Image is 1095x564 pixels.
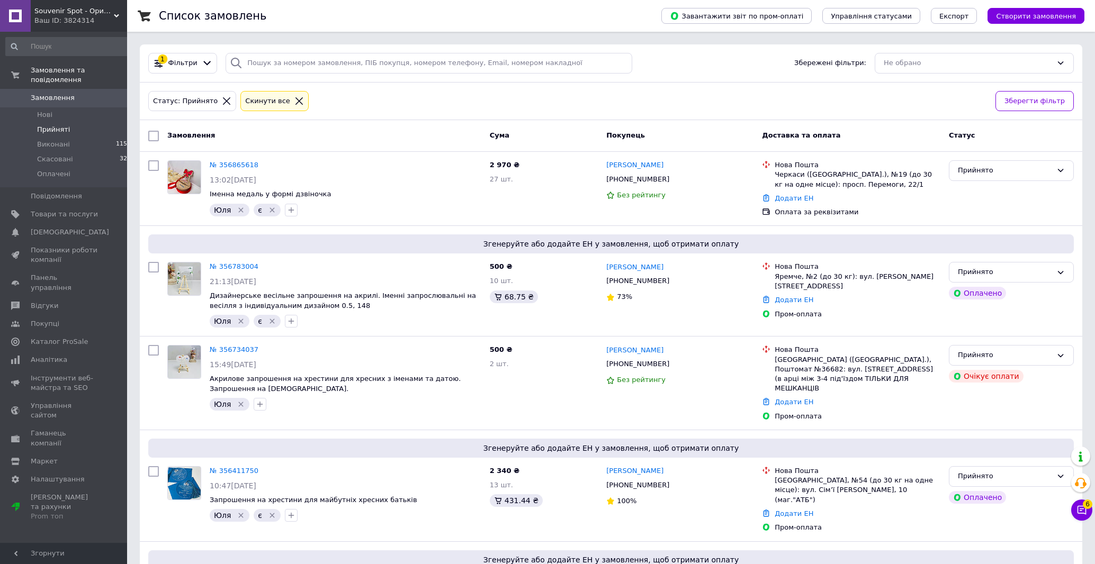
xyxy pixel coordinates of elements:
[884,58,1052,69] div: Не обрано
[958,471,1052,482] div: Прийнято
[210,360,256,369] span: 15:49[DATE]
[210,481,256,490] span: 10:47[DATE]
[31,93,75,103] span: Замовлення
[158,54,167,64] div: 1
[151,96,220,107] div: Статус: Прийнято
[775,272,940,291] div: Яремче, №2 (до 30 кг): вул. [PERSON_NAME][STREET_ADDRESS]
[794,58,866,68] span: Збережені фільтри:
[210,292,476,310] a: Дизайнерське весільне запрошення на акрилі. Іменні запрослювальні на весілля з індивідуальним диз...
[210,277,256,286] span: 21:13[DATE]
[116,140,131,149] span: 1153
[210,161,258,169] a: № 356865618
[958,350,1052,361] div: Прийнято
[604,274,671,288] div: [PHONE_NUMBER]
[31,355,67,365] span: Аналітика
[31,210,98,219] span: Товари та послуги
[31,228,109,237] span: [DEMOGRAPHIC_DATA]
[775,398,813,406] a: Додати ЕН
[34,6,114,16] span: Souvenir Spot - Оригінальні сувенірні вироби
[31,337,88,347] span: Каталог ProSale
[939,12,969,20] span: Експорт
[168,345,201,378] img: Фото товару
[237,317,245,325] svg: Видалити мітку
[31,493,98,522] span: [PERSON_NAME] та рахунки
[210,345,258,353] a: № 356734037
[37,154,73,164] span: Скасовані
[210,375,461,393] span: Акрилове запрошення на хрестини для хресних з іменами та датою. Запрошення на [DEMOGRAPHIC_DATA].
[949,370,1024,383] div: Очікує оплати
[958,165,1052,176] div: Прийнято
[775,170,940,189] div: Черкаси ([GEOGRAPHIC_DATA].), №19 (до 30 кг на одне місце): просп. Перемоги, 22/1
[606,160,663,170] a: [PERSON_NAME]
[604,357,671,371] div: [PHONE_NUMBER]
[37,140,70,149] span: Виконані
[237,206,245,214] svg: Видалити мітку
[661,8,812,24] button: Завантажити звіт по пром-оплаті
[159,10,266,22] h1: Список замовлень
[1083,499,1092,509] span: 6
[168,467,201,499] img: Фото товару
[775,476,940,505] div: [GEOGRAPHIC_DATA], №54 (до 30 кг на одне місце): вул. Сім’ї [PERSON_NAME], 10 (маг."АТБ")
[490,467,519,475] span: 2 340 ₴
[775,296,813,304] a: Додати ЕН
[167,345,201,379] a: Фото товару
[775,345,940,354] div: Нова Пошта
[120,154,131,164] span: 321
[490,161,519,169] span: 2 970 ₴
[822,8,920,24] button: Управління статусами
[243,96,292,107] div: Cкинути все
[490,131,509,139] span: Cума
[37,110,52,120] span: Нові
[606,466,663,476] a: [PERSON_NAME]
[490,345,513,353] span: 500 ₴
[226,53,632,74] input: Пошук за номером замовлення, ПІБ покупця, номером телефону, Email, номером накладної
[490,262,513,270] span: 500 ₴
[258,317,262,325] span: є
[31,301,58,311] span: Відгуки
[617,191,666,199] span: Без рейтингу
[214,511,231,520] span: Юля
[606,262,663,272] a: [PERSON_NAME]
[931,8,977,24] button: Експорт
[31,66,127,85] span: Замовлення та повідомлення
[775,310,940,319] div: Пром-оплата
[31,457,58,466] span: Маркет
[31,319,59,329] span: Покупці
[31,429,98,448] span: Гаманець компанії
[606,131,645,139] span: Покупець
[958,267,1052,278] div: Прийнято
[995,91,1074,112] button: Зберегти фільтр
[831,12,912,20] span: Управління статусами
[1071,499,1092,521] button: Чат з покупцем6
[775,412,940,421] div: Пром-оплата
[167,466,201,500] a: Фото товару
[268,206,276,214] svg: Видалити мітку
[1004,96,1065,107] span: Зберегти фільтр
[988,8,1084,24] button: Створити замовлення
[762,131,840,139] span: Доставка та оплата
[617,497,636,505] span: 100%
[490,277,513,285] span: 10 шт.
[31,475,85,484] span: Налаштування
[37,125,70,134] span: Прийняті
[775,355,940,394] div: [GEOGRAPHIC_DATA] ([GEOGRAPHIC_DATA].), Поштомат №36682: вул. [STREET_ADDRESS] (в арці між 3-4 пі...
[167,131,215,139] span: Замовлення
[996,12,1076,20] span: Створити замовлення
[258,511,262,520] span: є
[210,496,417,504] a: Запрошення на хрестини для майбутніх хресних батьків
[977,12,1084,20] a: Створити замовлення
[34,16,127,25] div: Ваш ID: 3824314
[775,160,940,170] div: Нова Пошта
[152,239,1070,249] span: Згенеруйте або додайте ЕН у замовлення, щоб отримати оплату
[167,262,201,296] a: Фото товару
[268,317,276,325] svg: Видалити мітку
[237,400,245,408] svg: Видалити мітку
[167,160,201,194] a: Фото товару
[168,58,198,68] span: Фільтри
[31,245,98,265] span: Показники роботи компанії
[268,511,276,520] svg: Видалити мітку
[168,161,201,194] img: Фото товару
[490,494,543,507] div: 431.44 ₴
[210,190,331,198] a: Іменна медаль у формі дзвіночка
